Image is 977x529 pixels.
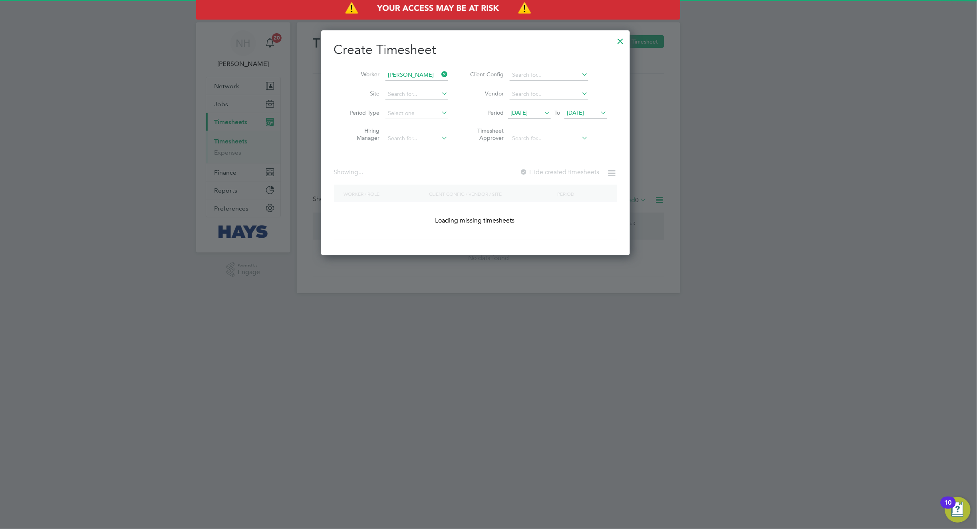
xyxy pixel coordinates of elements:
[359,168,363,176] span: ...
[468,71,504,78] label: Client Config
[334,168,365,177] div: Showing
[385,70,448,81] input: Search for...
[344,127,380,141] label: Hiring Manager
[468,90,504,97] label: Vendor
[344,71,380,78] label: Worker
[510,89,588,100] input: Search for...
[510,70,588,81] input: Search for...
[385,108,448,119] input: Select one
[468,109,504,116] label: Period
[385,89,448,100] input: Search for...
[334,42,617,58] h2: Create Timesheet
[344,109,380,116] label: Period Type
[567,109,584,116] span: [DATE]
[385,133,448,144] input: Search for...
[552,107,563,118] span: To
[468,127,504,141] label: Timesheet Approver
[945,503,952,513] div: 10
[510,133,588,144] input: Search for...
[520,168,600,176] label: Hide created timesheets
[945,497,971,523] button: Open Resource Center, 10 new notifications
[511,109,528,116] span: [DATE]
[344,90,380,97] label: Site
